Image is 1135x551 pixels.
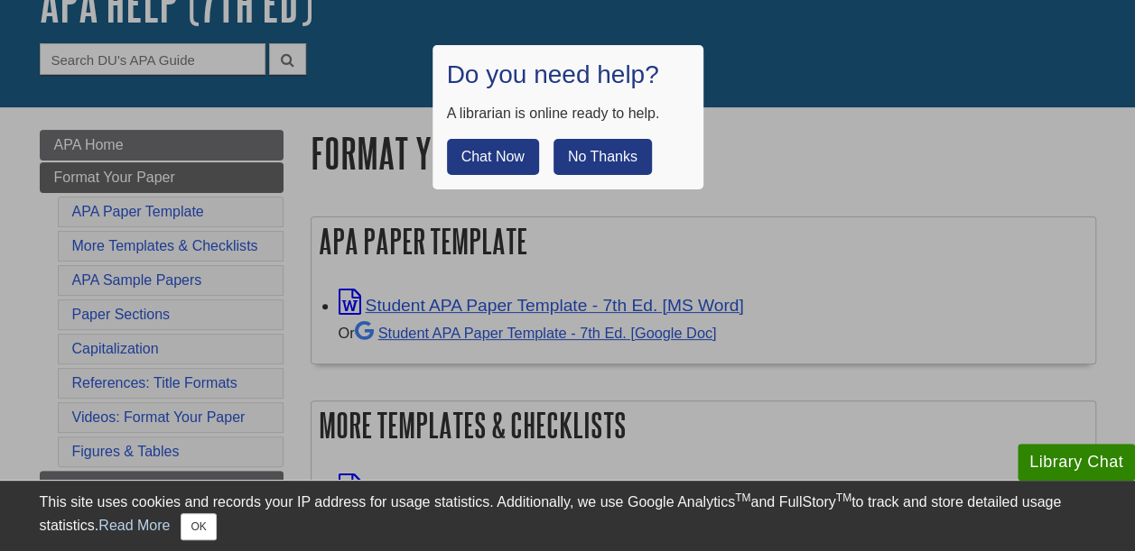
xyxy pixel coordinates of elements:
sup: TM [836,491,851,504]
button: Close [181,513,216,540]
button: Chat Now [447,139,539,175]
button: Library Chat [1018,444,1135,481]
div: This site uses cookies and records your IP address for usage statistics. Additionally, we use Goo... [40,491,1096,540]
div: A librarian is online ready to help. [447,103,689,124]
button: No Thanks [554,139,652,175]
h1: Do you need help? [447,60,689,90]
sup: TM [735,491,750,504]
a: Read More [98,518,170,533]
